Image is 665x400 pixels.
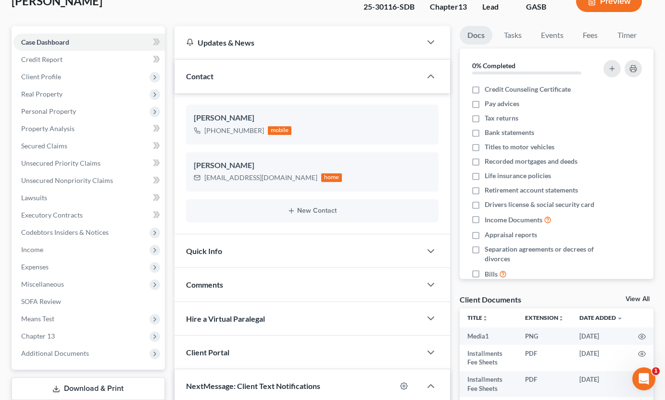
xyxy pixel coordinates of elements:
[21,280,64,288] span: Miscellaneous
[186,348,229,357] span: Client Portal
[13,293,165,310] a: SOFA Review
[364,1,414,12] div: 25-30116-SDB
[186,37,410,48] div: Updates & News
[13,206,165,224] a: Executory Contracts
[21,124,75,133] span: Property Analysis
[632,367,655,390] iframe: Intercom live chat
[21,349,89,357] span: Additional Documents
[485,215,542,225] span: Income Documents
[579,314,623,321] a: Date Added expand_more
[460,26,492,45] a: Docs
[12,377,165,400] a: Download & Print
[21,38,69,46] span: Case Dashboard
[430,1,467,12] div: Chapter
[21,90,63,98] span: Real Property
[575,26,606,45] a: Fees
[13,189,165,206] a: Lawsuits
[485,157,577,166] span: Recorded mortgages and deeds
[186,314,265,323] span: Hire a Virtual Paralegal
[572,327,630,345] td: [DATE]
[186,280,223,289] span: Comments
[485,142,554,152] span: Titles to motor vehicles
[13,120,165,137] a: Property Analysis
[652,367,660,375] span: 1
[194,112,431,124] div: [PERSON_NAME]
[517,345,572,371] td: PDF
[626,296,650,303] a: View All
[572,371,630,398] td: [DATE]
[194,160,431,171] div: [PERSON_NAME]
[485,269,498,279] span: Bills
[21,263,49,271] span: Expenses
[204,126,264,135] div: [PHONE_NUMBER]
[460,327,517,345] td: Media1
[485,200,594,209] span: Drivers license & social security card
[460,345,517,371] td: Installments Fee Sheets
[517,327,572,345] td: PNG
[458,2,467,11] span: 13
[13,34,165,51] a: Case Dashboard
[21,73,61,81] span: Client Profile
[617,315,623,321] i: expand_more
[485,171,551,181] span: Life insurance policies
[268,126,292,135] div: mobile
[572,345,630,371] td: [DATE]
[21,194,47,202] span: Lawsuits
[21,245,43,254] span: Income
[204,173,317,182] div: [EMAIL_ADDRESS][DOMAIN_NAME]
[186,381,320,390] span: NextMessage: Client Text Notifications
[482,1,511,12] div: Lead
[21,297,61,305] span: SOFA Review
[21,228,109,236] span: Codebtors Insiders & Notices
[21,315,54,323] span: Means Test
[186,72,213,81] span: Contact
[517,371,572,398] td: PDF
[526,1,561,12] div: GASB
[533,26,571,45] a: Events
[485,99,519,109] span: Pay advices
[21,332,55,340] span: Chapter 13
[321,173,342,182] div: home
[485,244,597,264] span: Separation agreements or decrees of divorces
[194,207,431,215] button: New Contact
[482,315,488,321] i: unfold_more
[21,107,76,115] span: Personal Property
[13,155,165,172] a: Unsecured Priority Claims
[21,176,113,184] span: Unsecured Nonpriority Claims
[21,211,83,219] span: Executory Contracts
[21,159,100,167] span: Unsecured Priority Claims
[496,26,529,45] a: Tasks
[558,315,564,321] i: unfold_more
[485,113,518,123] span: Tax returns
[21,142,67,150] span: Secured Claims
[485,128,534,137] span: Bank statements
[13,51,165,68] a: Credit Report
[485,185,578,195] span: Retirement account statements
[13,172,165,189] a: Unsecured Nonpriority Claims
[13,137,165,155] a: Secured Claims
[610,26,644,45] a: Timer
[525,314,564,321] a: Extensionunfold_more
[485,85,571,94] span: Credit Counseling Certificate
[21,55,63,63] span: Credit Report
[186,246,222,255] span: Quick Info
[485,230,537,240] span: Appraisal reports
[467,314,488,321] a: Titleunfold_more
[460,371,517,398] td: Installments Fee Sheets
[460,294,521,304] div: Client Documents
[472,61,515,70] strong: 0% Completed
